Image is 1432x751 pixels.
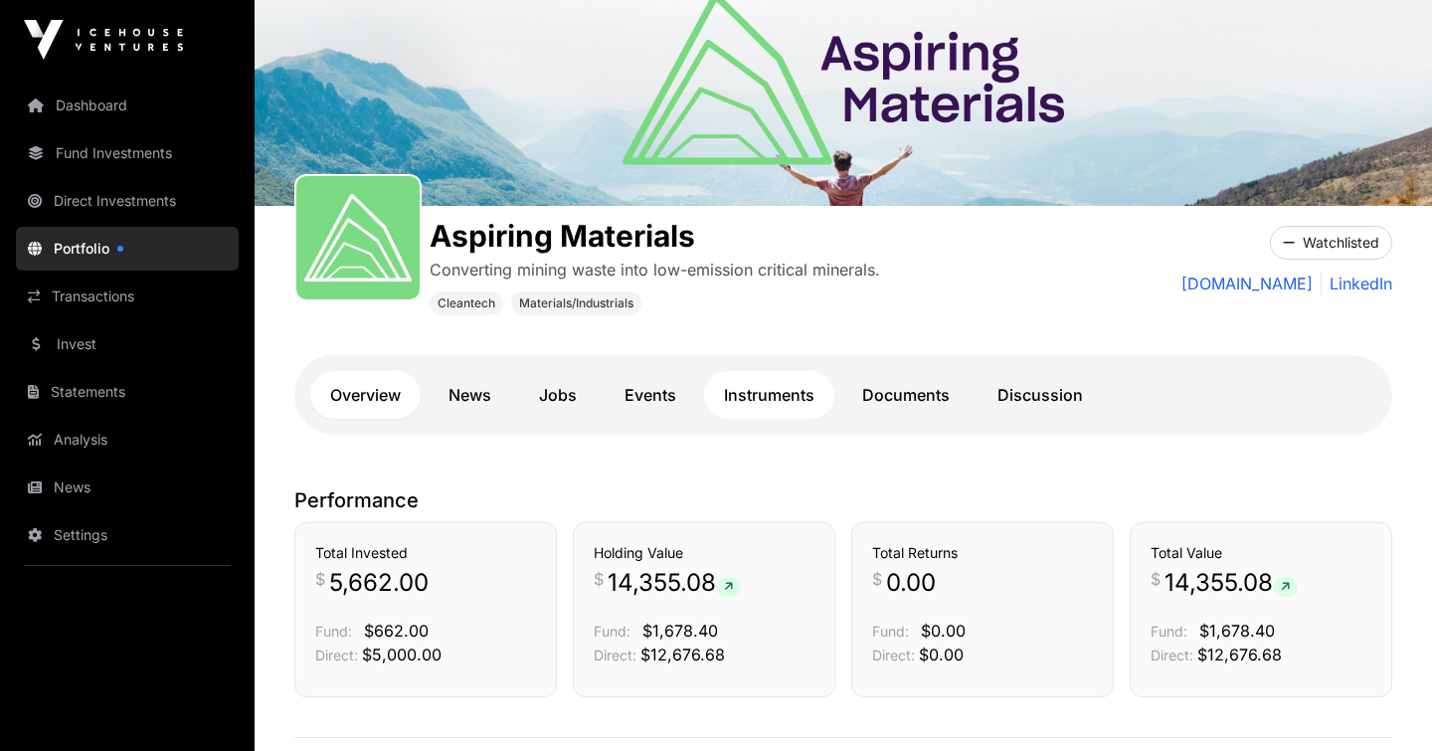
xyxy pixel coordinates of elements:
[1197,645,1282,664] span: $12,676.68
[519,295,633,311] span: Materials/Industrials
[704,371,834,419] a: Instruments
[594,567,604,591] span: $
[1151,567,1161,591] span: $
[872,567,882,591] span: $
[16,179,239,223] a: Direct Investments
[310,371,421,419] a: Overview
[872,623,909,640] span: Fund:
[315,623,352,640] span: Fund:
[640,645,725,664] span: $12,676.68
[1151,543,1371,563] h3: Total Value
[1151,647,1193,663] span: Direct:
[1181,272,1313,295] a: [DOMAIN_NAME]
[608,567,741,599] span: 14,355.08
[1164,567,1298,599] span: 14,355.08
[16,275,239,318] a: Transactions
[24,20,183,60] img: Icehouse Ventures Logo
[978,371,1103,419] a: Discussion
[430,218,880,254] h1: Aspiring Materials
[594,647,636,663] span: Direct:
[1199,621,1275,641] span: $1,678.40
[16,131,239,175] a: Fund Investments
[310,371,1376,419] nav: Tabs
[642,621,718,641] span: $1,678.40
[1270,226,1392,260] button: Watchlisted
[16,322,239,366] a: Invest
[16,513,239,557] a: Settings
[438,295,495,311] span: Cleantech
[430,258,880,282] p: Converting mining waste into low-emission critical minerals.
[364,621,429,641] span: $662.00
[16,84,239,127] a: Dashboard
[16,227,239,271] a: Portfolio
[886,567,936,599] span: 0.00
[294,486,1392,514] p: Performance
[872,543,1093,563] h3: Total Returns
[1333,656,1432,751] iframe: Chat Widget
[304,184,412,291] img: Aspiring-Icon.svg
[315,543,536,563] h3: Total Invested
[16,418,239,462] a: Analysis
[921,621,966,641] span: $0.00
[594,543,814,563] h3: Holding Value
[605,371,696,419] a: Events
[842,371,970,419] a: Documents
[872,647,915,663] span: Direct:
[16,370,239,414] a: Statements
[315,647,358,663] span: Direct:
[1151,623,1187,640] span: Fund:
[919,645,964,664] span: $0.00
[519,371,597,419] a: Jobs
[315,567,325,591] span: $
[429,371,511,419] a: News
[1321,272,1392,295] a: LinkedIn
[594,623,630,640] span: Fund:
[329,567,429,599] span: 5,662.00
[16,466,239,509] a: News
[362,645,442,664] span: $5,000.00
